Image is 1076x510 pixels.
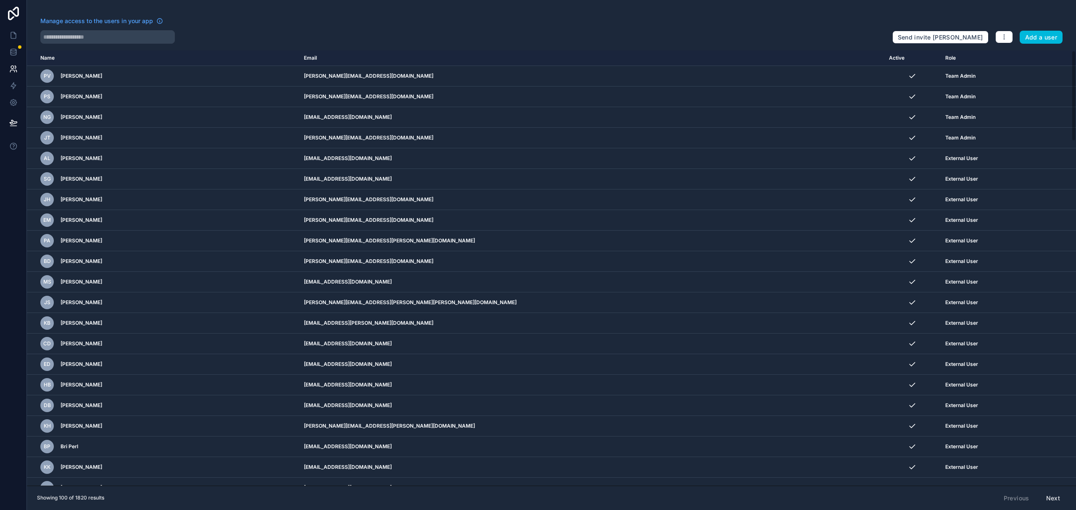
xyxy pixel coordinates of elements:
[299,189,884,210] td: [PERSON_NAME][EMAIL_ADDRESS][DOMAIN_NAME]
[299,87,884,107] td: [PERSON_NAME][EMAIL_ADDRESS][DOMAIN_NAME]
[43,114,51,121] span: NG
[299,272,884,292] td: [EMAIL_ADDRESS][DOMAIN_NAME]
[44,155,50,162] span: AL
[61,93,102,100] span: [PERSON_NAME]
[61,320,102,326] span: [PERSON_NAME]
[61,176,102,182] span: [PERSON_NAME]
[945,402,978,409] span: External User
[61,381,102,388] span: [PERSON_NAME]
[27,50,1076,486] div: scrollable content
[44,299,50,306] span: JS
[44,402,51,409] span: DB
[43,217,51,223] span: EM
[945,73,976,79] span: Team Admin
[61,340,102,347] span: [PERSON_NAME]
[892,31,989,44] button: Send invite [PERSON_NAME]
[44,258,51,265] span: BD
[945,340,978,347] span: External User
[44,237,50,244] span: PA
[44,134,50,141] span: JT
[940,50,1035,66] th: Role
[299,292,884,313] td: [PERSON_NAME][EMAIL_ADDRESS][PERSON_NAME][PERSON_NAME][DOMAIN_NAME]
[61,114,102,121] span: [PERSON_NAME]
[44,381,51,388] span: HB
[945,176,978,182] span: External User
[299,169,884,189] td: [EMAIL_ADDRESS][DOMAIN_NAME]
[44,423,51,429] span: KH
[61,299,102,306] span: [PERSON_NAME]
[299,210,884,231] td: [PERSON_NAME][EMAIL_ADDRESS][DOMAIN_NAME]
[945,196,978,203] span: External User
[299,416,884,436] td: [PERSON_NAME][EMAIL_ADDRESS][PERSON_NAME][DOMAIN_NAME]
[44,464,50,471] span: KK
[945,258,978,265] span: External User
[945,484,978,491] span: External User
[44,73,51,79] span: PV
[945,155,978,162] span: External User
[40,17,153,25] span: Manage access to the users in your app
[27,50,299,66] th: Name
[43,279,51,285] span: MS
[945,93,976,100] span: Team Admin
[299,148,884,169] td: [EMAIL_ADDRESS][DOMAIN_NAME]
[299,231,884,251] td: [PERSON_NAME][EMAIL_ADDRESS][PERSON_NAME][DOMAIN_NAME]
[945,320,978,326] span: External User
[945,464,978,471] span: External User
[61,279,102,285] span: [PERSON_NAME]
[44,196,50,203] span: JH
[299,354,884,375] td: [EMAIL_ADDRESS][DOMAIN_NAME]
[945,134,976,141] span: Team Admin
[945,114,976,121] span: Team Admin
[40,17,163,25] a: Manage access to the users in your app
[44,320,50,326] span: KB
[299,478,884,498] td: [EMAIL_ADDRESS][DOMAIN_NAME]
[44,93,50,100] span: PS
[299,128,884,148] td: [PERSON_NAME][EMAIL_ADDRESS][DOMAIN_NAME]
[61,361,102,368] span: [PERSON_NAME]
[61,134,102,141] span: [PERSON_NAME]
[945,299,978,306] span: External User
[299,436,884,457] td: [EMAIL_ADDRESS][DOMAIN_NAME]
[61,217,102,223] span: [PERSON_NAME]
[61,155,102,162] span: [PERSON_NAME]
[299,251,884,272] td: [PERSON_NAME][EMAIL_ADDRESS][DOMAIN_NAME]
[61,258,102,265] span: [PERSON_NAME]
[44,176,51,182] span: SG
[945,237,978,244] span: External User
[299,375,884,395] td: [EMAIL_ADDRESS][DOMAIN_NAME]
[945,443,978,450] span: External User
[299,50,884,66] th: Email
[945,381,978,388] span: External User
[1040,491,1066,505] button: Next
[299,334,884,354] td: [EMAIL_ADDRESS][DOMAIN_NAME]
[61,402,102,409] span: [PERSON_NAME]
[884,50,941,66] th: Active
[299,457,884,478] td: [EMAIL_ADDRESS][DOMAIN_NAME]
[299,107,884,128] td: [EMAIL_ADDRESS][DOMAIN_NAME]
[945,361,978,368] span: External User
[44,484,51,491] span: AB
[61,464,102,471] span: [PERSON_NAME]
[61,443,78,450] span: Bri Perl
[945,423,978,429] span: External User
[61,423,102,429] span: [PERSON_NAME]
[299,395,884,416] td: [EMAIL_ADDRESS][DOMAIN_NAME]
[299,66,884,87] td: [PERSON_NAME][EMAIL_ADDRESS][DOMAIN_NAME]
[945,217,978,223] span: External User
[44,443,50,450] span: BP
[43,340,51,347] span: CD
[61,196,102,203] span: [PERSON_NAME]
[37,494,104,501] span: Showing 100 of 1820 results
[61,237,102,244] span: [PERSON_NAME]
[44,361,50,368] span: ED
[61,484,102,491] span: [PERSON_NAME]
[61,73,102,79] span: [PERSON_NAME]
[299,313,884,334] td: [EMAIL_ADDRESS][PERSON_NAME][DOMAIN_NAME]
[945,279,978,285] span: External User
[1020,31,1063,44] button: Add a user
